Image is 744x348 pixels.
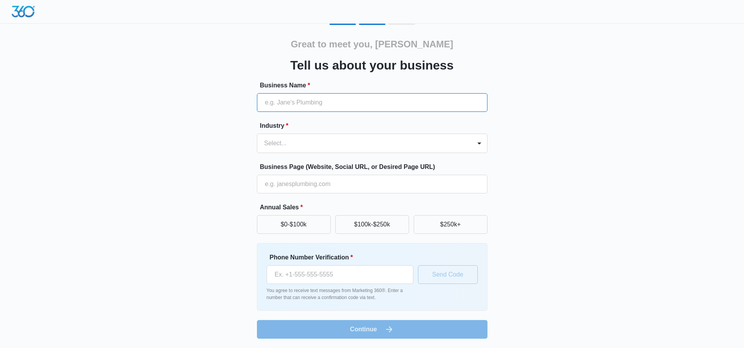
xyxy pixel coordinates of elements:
input: e.g. Jane's Plumbing [257,93,487,112]
label: Business Page (Website, Social URL, or Desired Page URL) [260,162,491,172]
p: You agree to receive text messages from Marketing 360®. Enter a number that can receive a confirm... [267,287,413,301]
label: Annual Sales [260,203,491,212]
button: $100k-$250k [335,215,409,234]
input: Ex. +1-555-555-5555 [267,265,413,284]
h2: Great to meet you, [PERSON_NAME] [291,37,453,51]
button: $250k+ [414,215,487,234]
h3: Tell us about your business [290,56,454,75]
label: Phone Number Verification [270,253,416,262]
label: Business Name [260,81,491,90]
label: Industry [260,121,491,130]
input: e.g. janesplumbing.com [257,175,487,193]
button: $0-$100k [257,215,331,234]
